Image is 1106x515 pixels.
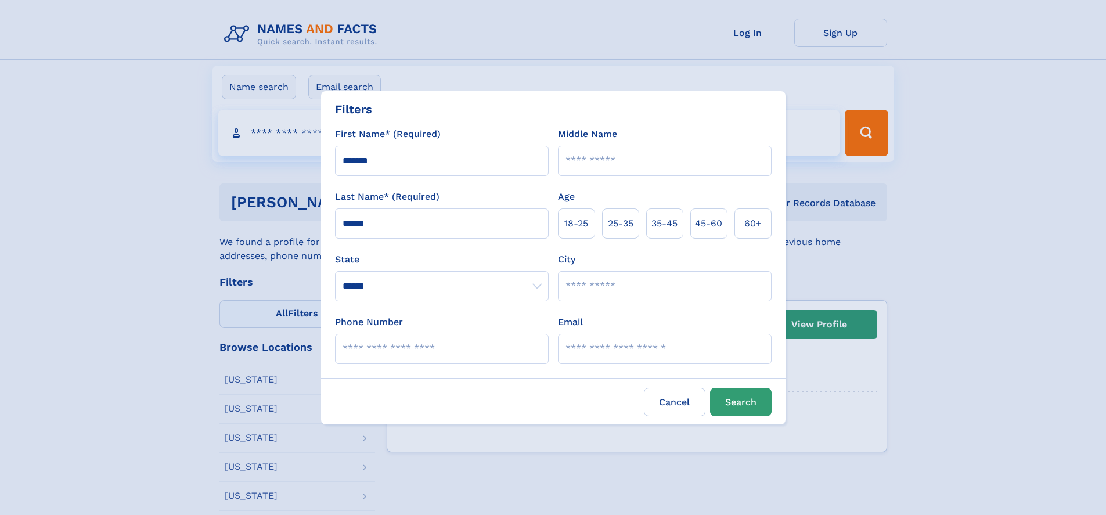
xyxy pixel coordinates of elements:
[564,217,588,231] span: 18‑25
[608,217,633,231] span: 25‑35
[644,388,705,416] label: Cancel
[651,217,678,231] span: 35‑45
[744,217,762,231] span: 60+
[558,190,575,204] label: Age
[695,217,722,231] span: 45‑60
[558,315,583,329] label: Email
[335,315,403,329] label: Phone Number
[558,127,617,141] label: Middle Name
[710,388,772,416] button: Search
[335,190,439,204] label: Last Name* (Required)
[558,253,575,266] label: City
[335,253,549,266] label: State
[335,100,372,118] div: Filters
[335,127,441,141] label: First Name* (Required)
